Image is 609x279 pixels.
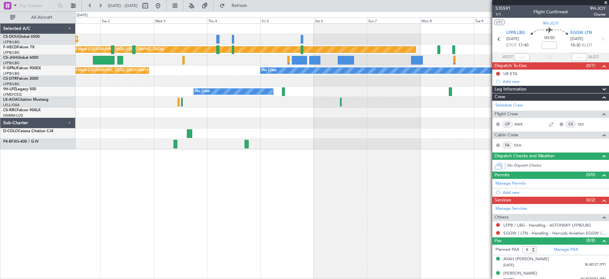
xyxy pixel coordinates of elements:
[494,111,518,118] span: Flight Crew
[314,17,367,23] div: Sat 6
[494,19,505,25] button: UTC
[3,56,38,60] a: CS-JHHGlobal 6000
[503,79,606,84] div: Add new
[207,17,260,23] div: Thu 4
[3,140,39,144] a: P4-BFXG-400 / G-IV
[506,42,517,49] span: ETOT
[16,15,67,20] span: All Aircraft
[495,102,523,109] a: Schedule Crew
[582,42,592,49] span: ELDT
[503,263,514,268] span: [DATE]
[503,190,606,195] div: Add new
[502,142,513,149] div: FA
[544,35,554,41] span: 00:50
[534,9,568,15] div: Flight Confirmed
[514,142,528,148] a: ESA
[578,121,592,127] a: SDI
[503,256,549,262] div: AYAH [PERSON_NAME]
[495,5,511,12] span: 535591
[570,30,592,36] span: EGGW LTN
[7,12,69,23] button: All Aircraft
[3,66,41,70] a: F-GPNJFalcon 900EX
[64,66,164,75] div: Planned Maint [GEOGRAPHIC_DATA] ([GEOGRAPHIC_DATA])
[495,206,527,212] a: Manage Services
[3,87,16,91] span: 9H-LPZ
[495,12,511,17] span: 1/1
[585,262,606,268] span: BL48127 (PP)
[502,54,513,60] span: ATOT
[566,121,576,128] div: CS
[3,35,40,39] a: CS-DOUGlobal 6500
[3,35,18,39] span: CS-DOU
[570,36,583,42] span: [DATE]
[494,132,518,139] span: Cabin Crew
[3,108,41,112] a: CS-RRCFalcon 900LX
[514,53,530,61] input: --:--
[494,237,501,245] span: Pax
[506,30,525,36] span: LFPB LBG
[3,82,20,86] a: LFPB/LBG
[507,163,609,170] div: (No Dispatch Checks)
[100,17,154,23] div: Tue 2
[3,71,20,76] a: LFPB/LBG
[3,77,17,81] span: CS-DTR
[494,86,527,93] span: Leg Information
[494,214,508,221] span: Others
[494,62,527,70] span: Dispatch To-Dos
[502,121,513,128] div: CP
[554,247,578,253] a: Manage PAX
[514,121,528,127] a: AWE
[3,129,53,133] a: D-COLOCessna Citation CJ4
[3,98,49,102] a: LX-AOACitation Mustang
[154,17,207,23] div: Wed 3
[3,87,36,91] a: 9H-LPZLegacy 500
[3,50,20,55] a: LFPB/LBG
[3,98,18,102] span: LX-AOA
[3,129,18,133] span: D-COLO
[226,3,253,8] span: Refresh
[570,42,580,49] span: 18:30
[3,140,16,144] span: P4-BFX
[217,1,255,11] button: Refresh
[503,270,537,277] div: [PERSON_NAME]
[503,222,591,228] a: LFPB / LBG - Handling - ASTONSKY LFPB/LBG
[494,153,555,160] span: Dispatch Checks and Weather
[3,66,17,70] span: F-GPNJ
[590,12,606,17] span: Charter
[3,113,23,118] a: DNMM/LOS
[543,20,559,27] span: 9H-JOY
[367,17,420,23] div: Sun 7
[586,171,595,178] span: (0/0)
[77,13,88,18] div: [DATE]
[3,108,17,112] span: CS-RRC
[19,1,56,10] input: Trip Number
[495,247,519,253] label: Planned PAX
[64,45,164,54] div: Planned Maint [GEOGRAPHIC_DATA] ([GEOGRAPHIC_DATA])
[195,87,210,96] div: No Crew
[3,40,20,44] a: LFPB/LBG
[108,3,138,9] span: [DATE] - [DATE]
[518,42,528,49] span: 17:40
[586,62,595,69] span: (0/1)
[494,93,505,101] span: Crew
[506,36,519,42] span: [DATE]
[586,237,595,244] span: (8/8)
[494,197,511,204] span: Services
[586,197,595,203] span: (0/2)
[588,54,599,60] span: ALDT
[3,103,20,107] a: LELL/QSA
[420,17,474,23] div: Mon 8
[590,5,606,12] span: 9H-JOY
[503,230,606,236] a: EGGW / LTN - Handling - Harrods Aviation EGGW / LTN
[474,17,527,23] div: Tue 9
[3,56,17,60] span: CS-JHH
[503,71,517,76] div: UK ETA
[3,61,20,65] a: LFPB/LBG
[260,17,314,23] div: Fri 5
[494,172,509,179] span: Permits
[3,77,38,81] a: CS-DTRFalcon 2000
[3,92,22,97] a: LFMD/CEQ
[3,45,35,49] a: F-HECDFalcon 7X
[495,180,526,187] a: Manage Permits
[262,66,277,75] div: No Crew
